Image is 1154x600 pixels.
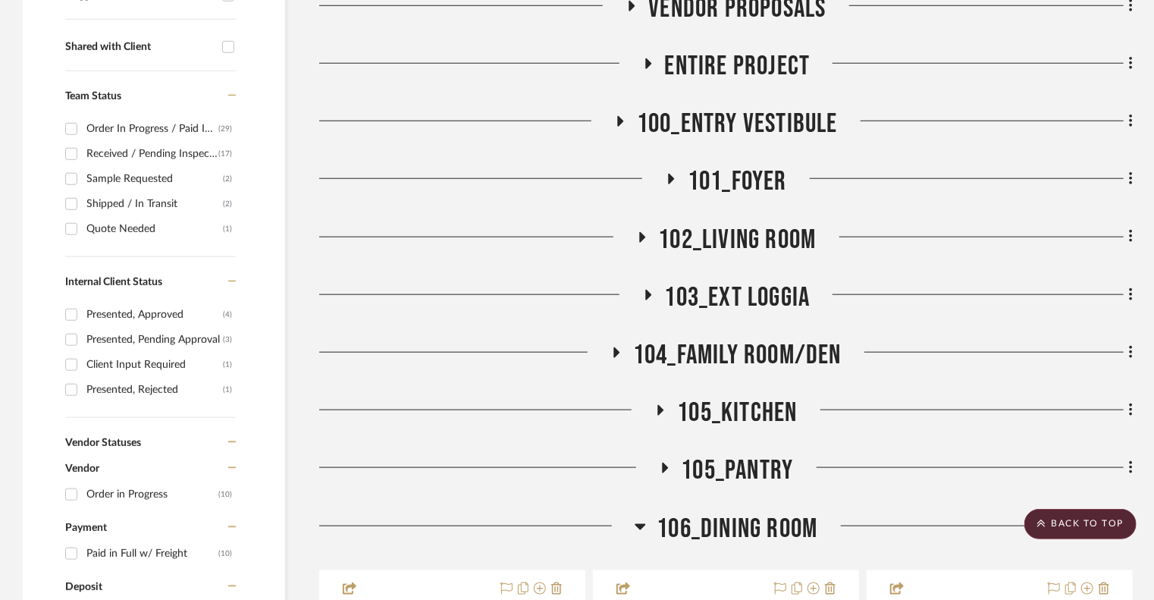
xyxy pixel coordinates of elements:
[659,224,817,256] span: 102_Living Room
[223,328,232,352] div: (3)
[86,192,223,216] div: Shipped / In Transit
[65,91,121,102] span: Team Status
[65,523,107,533] span: Payment
[223,192,232,216] div: (2)
[223,378,232,402] div: (1)
[223,167,232,191] div: (2)
[65,582,102,592] span: Deposit
[682,454,794,487] span: 105_Pantry
[218,142,232,166] div: (17)
[65,463,99,474] span: Vendor
[86,117,218,141] div: Order In Progress / Paid In Full w/ Freight, No Balance due
[633,339,842,372] span: 104_Family Room/Den
[688,165,787,198] span: 101_Foyer
[218,482,232,507] div: (10)
[86,167,223,191] div: Sample Requested
[657,513,818,545] span: 106_Dining Room
[86,353,223,377] div: Client Input Required
[223,303,232,327] div: (4)
[65,277,162,287] span: Internal Client Status
[86,303,223,327] div: Presented, Approved
[86,482,218,507] div: Order in Progress
[223,217,232,241] div: (1)
[86,217,223,241] div: Quote Needed
[223,353,232,377] div: (1)
[65,41,215,54] div: Shared with Client
[665,50,811,83] span: Entire Project
[218,542,232,566] div: (10)
[665,281,811,314] span: 103_Ext Loggia
[86,542,218,566] div: Paid in Full w/ Freight
[86,142,218,166] div: Received / Pending Inspection
[86,378,223,402] div: Presented, Rejected
[637,108,838,140] span: 100_Entry Vestibule
[677,397,797,429] span: 105_Kitchen
[1024,509,1137,539] scroll-to-top-button: BACK TO TOP
[218,117,232,141] div: (29)
[65,438,141,448] span: Vendor Statuses
[86,328,223,352] div: Presented, Pending Approval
